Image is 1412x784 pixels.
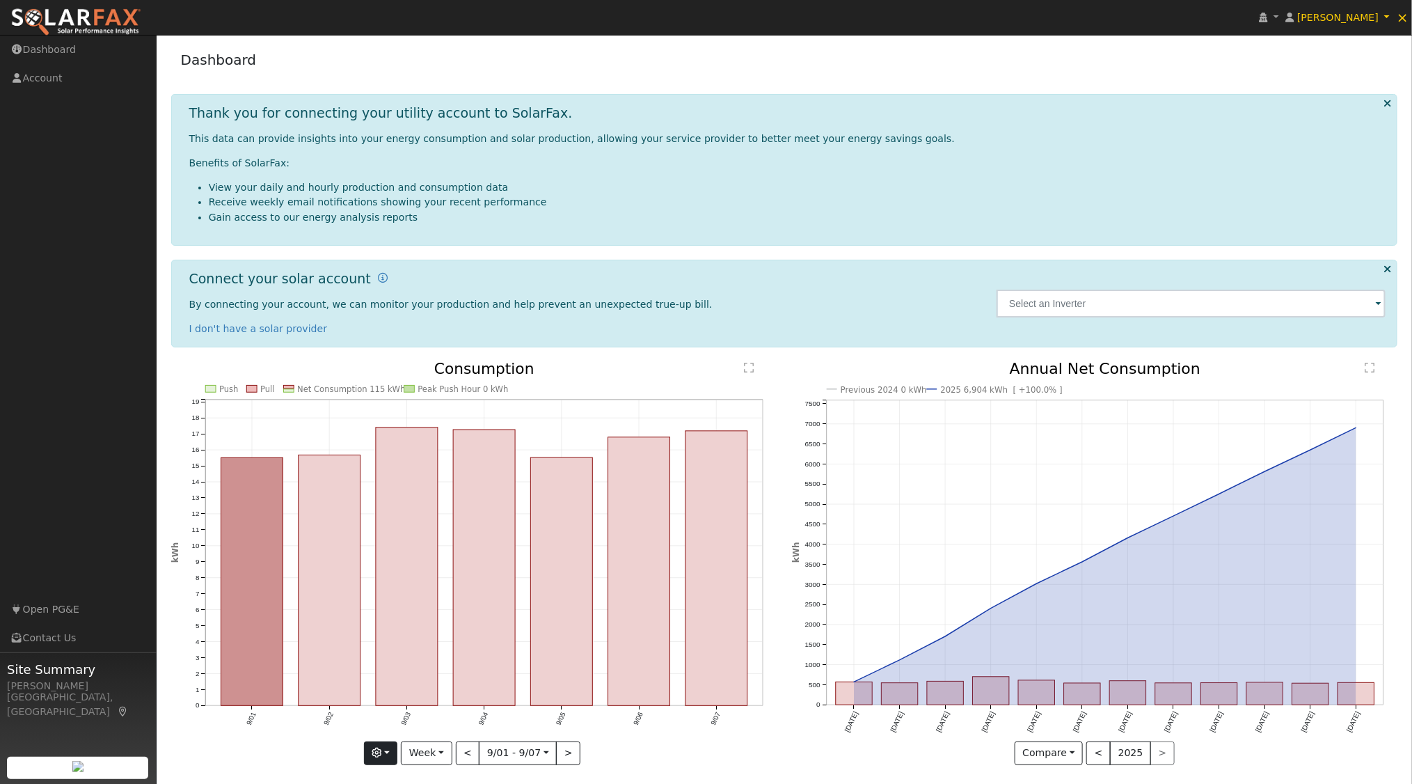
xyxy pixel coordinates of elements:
a: Map [117,706,129,717]
img: SolarFax [10,8,141,37]
text: Pull [260,384,275,394]
text: 9/02 [322,712,335,727]
text: 1500 [804,641,820,648]
text: 6500 [804,440,820,448]
text: 1 [196,686,199,693]
text: 3500 [804,560,820,568]
button: Compare [1015,742,1084,765]
text: [DATE] [1072,710,1088,733]
span: By connecting your account, we can monitor your production and help prevent an unexpected true-up... [189,299,713,310]
text: 10 [191,542,199,549]
rect: onclick="" [1247,683,1284,705]
text: 6000 [804,460,820,468]
text: Push [219,384,238,394]
circle: onclick="" [942,634,948,639]
text: 13 [191,494,199,501]
text: 3000 [804,581,820,588]
text: 1000 [804,661,820,668]
h1: Connect your solar account [189,271,371,287]
text: Consumption [434,360,534,377]
rect: onclick="" [531,457,593,706]
text: 0 [816,701,820,709]
li: View your daily and hourly production and consumption data [209,180,1386,195]
text: Net Consumption 115 kWh [297,384,405,394]
text: 7000 [804,420,820,428]
h1: Thank you for connecting your utility account to SolarFax. [189,105,573,121]
text: Previous 2024 0 kWh [841,385,927,395]
div: [PERSON_NAME] [7,679,149,693]
text: [DATE] [889,710,905,733]
text:  [745,362,754,373]
text: 9/06 [632,711,644,727]
circle: onclick="" [1262,469,1268,474]
rect: onclick="" [453,430,515,706]
span: Site Summary [7,660,149,679]
circle: onclick="" [1125,535,1131,541]
text: 16 [191,446,199,453]
text: [DATE] [843,710,859,733]
text: 2500 [804,601,820,609]
text: 5 [196,622,200,629]
p: Benefits of SolarFax: [189,156,1386,171]
text: [DATE] [935,710,951,733]
rect: onclick="" [376,428,438,706]
li: Receive weekly email notifications showing your recent performance [209,195,1386,210]
input: Select an Inverter [997,290,1386,317]
text: 9/04 [477,711,490,727]
rect: onclick="" [836,682,873,705]
text: 3 [196,654,200,661]
rect: onclick="" [1201,683,1238,705]
rect: onclick="" [1292,684,1329,705]
text: kWh [170,542,180,563]
text: [DATE] [1026,710,1042,733]
text: 18 [191,414,199,421]
text: [DATE] [1346,710,1362,733]
text: 2000 [804,621,820,629]
circle: onclick="" [1216,492,1222,497]
rect: onclick="" [1110,681,1147,705]
text: 9/07 [710,712,722,727]
text: 4500 [804,520,820,528]
text: 2025 6,904 kWh [ +100.0% ] [940,385,1063,395]
button: 9/01 - 9/07 [479,742,557,765]
rect: onclick="" [1338,683,1375,705]
circle: onclick="" [897,657,903,663]
text: [DATE] [1118,710,1134,733]
circle: onclick="" [1354,425,1359,430]
rect: onclick="" [1155,683,1192,705]
div: [GEOGRAPHIC_DATA], [GEOGRAPHIC_DATA] [7,690,149,719]
text: 7 [196,590,199,597]
button: < [456,742,480,765]
text: Annual Net Consumption [1010,360,1201,377]
a: I don't have a solar provider [189,323,328,334]
rect: onclick="" [685,431,747,706]
text: kWh [791,542,801,563]
rect: onclick="" [299,455,360,706]
rect: onclick="" [608,437,670,706]
rect: onclick="" [881,683,918,705]
text: 5000 [804,500,820,508]
rect: onclick="" [927,682,964,705]
text: 11 [191,526,199,533]
span: [PERSON_NAME] [1297,12,1379,23]
text: 5500 [804,480,820,488]
text: 4000 [804,540,820,548]
text:  [1365,362,1374,373]
text: 0 [196,702,200,709]
circle: onclick="" [988,606,994,611]
text: 9/03 [399,711,412,727]
button: 2025 [1110,742,1151,765]
text: [DATE] [1254,710,1270,733]
li: Gain access to our energy analysis reports [209,210,1386,225]
text: [DATE] [1209,710,1225,733]
text: [DATE] [1300,710,1316,733]
a: Dashboard [181,52,257,68]
circle: onclick="" [1171,513,1176,519]
span: This data can provide insights into your energy consumption and solar production, allowing your s... [189,133,955,144]
text: [DATE] [1163,710,1179,733]
button: < [1086,742,1111,765]
circle: onclick="" [851,680,857,685]
text: 12 [191,510,199,517]
rect: onclick="" [1064,684,1101,705]
rect: onclick="" [221,458,283,706]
